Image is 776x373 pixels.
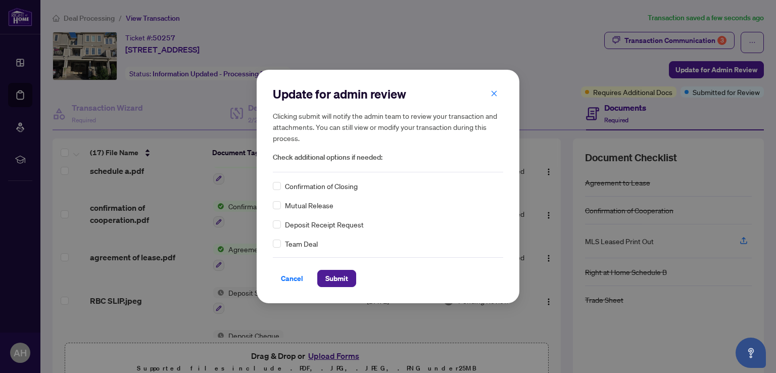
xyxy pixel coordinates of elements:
[273,110,503,144] h5: Clicking submit will notify the admin team to review your transaction and attachments. You can st...
[285,238,318,249] span: Team Deal
[273,270,311,287] button: Cancel
[285,200,333,211] span: Mutual Release
[317,270,356,287] button: Submit
[325,270,348,287] span: Submit
[273,86,503,102] h2: Update for admin review
[285,180,358,192] span: Confirmation of Closing
[491,90,498,97] span: close
[736,338,766,368] button: Open asap
[281,270,303,287] span: Cancel
[285,219,364,230] span: Deposit Receipt Request
[273,152,503,163] span: Check additional options if needed:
